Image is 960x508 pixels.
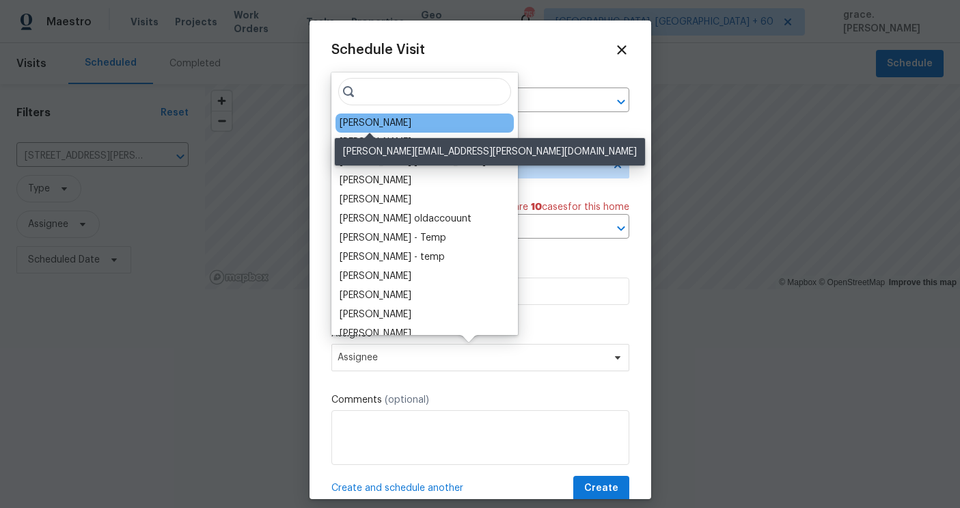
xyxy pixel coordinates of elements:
button: Open [612,219,631,238]
label: Comments [331,393,629,407]
div: [PERSON_NAME] [340,308,411,321]
div: [PERSON_NAME] - Temp [340,231,446,245]
span: Schedule Visit [331,43,425,57]
span: Create and schedule another [331,481,463,495]
span: (optional) [385,395,429,405]
button: Open [612,92,631,111]
div: [PERSON_NAME] - temp [340,250,445,264]
div: [PERSON_NAME] [340,135,411,149]
div: [PERSON_NAME] [340,327,411,340]
div: [PERSON_NAME] oldaccouunt [340,212,471,226]
span: Create [584,480,618,497]
button: Create [573,476,629,501]
span: 10 [531,202,542,212]
div: [PERSON_NAME] [340,269,411,283]
div: [PERSON_NAME] [340,193,411,206]
span: Assignee [338,352,605,363]
div: [PERSON_NAME] [340,289,411,302]
div: [PERSON_NAME] [340,174,411,187]
div: [PERSON_NAME][EMAIL_ADDRESS][PERSON_NAME][DOMAIN_NAME] [335,138,645,165]
span: There are case s for this home [488,200,629,214]
span: Close [614,42,629,57]
div: [PERSON_NAME] [340,116,411,130]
